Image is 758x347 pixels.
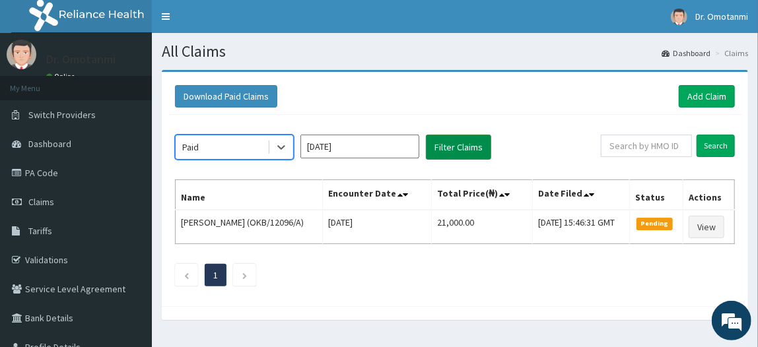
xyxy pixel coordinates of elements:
p: Dr. Omotanmi [46,53,116,65]
div: Paid [182,141,199,154]
th: Total Price(₦) [431,180,532,210]
th: Encounter Date [323,180,432,210]
span: Pending [637,218,673,230]
span: Dr. Omotanmi [695,11,748,22]
img: d_794563401_company_1708531726252_794563401 [24,66,53,99]
img: User Image [671,9,687,25]
td: 21,000.00 [431,210,532,244]
input: Search [697,135,735,157]
li: Claims [712,47,748,59]
div: Minimize live chat window [217,7,248,38]
td: [DATE] 15:46:31 GMT [532,210,629,244]
div: Chat with us now [69,74,222,91]
td: [PERSON_NAME] (OKB/12096/A) [176,210,323,244]
span: Tariffs [28,225,52,237]
a: Dashboard [662,47,710,59]
span: We're online! [77,95,182,228]
span: Claims [28,196,54,208]
th: Actions [683,180,734,210]
img: User Image [7,40,36,69]
th: Date Filed [532,180,629,210]
th: Name [176,180,323,210]
a: Online [46,72,78,81]
td: [DATE] [323,210,432,244]
span: Switch Providers [28,109,96,121]
a: Page 1 is your current page [213,269,218,281]
a: View [689,216,724,238]
input: Select Month and Year [300,135,419,158]
button: Download Paid Claims [175,85,277,108]
a: Previous page [184,269,189,281]
span: Dashboard [28,138,71,150]
button: Filter Claims [426,135,491,160]
a: Add Claim [679,85,735,108]
h1: All Claims [162,43,748,60]
textarea: Type your message and hit 'Enter' [7,218,252,264]
input: Search by HMO ID [601,135,692,157]
a: Next page [242,269,248,281]
th: Status [630,180,683,210]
